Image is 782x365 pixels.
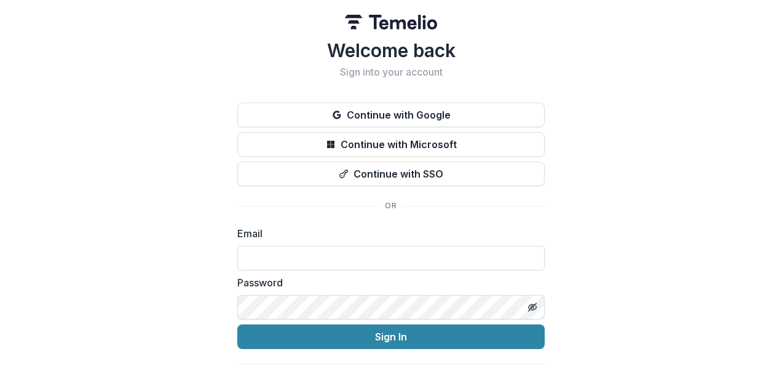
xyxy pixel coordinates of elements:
h1: Welcome back [237,39,545,61]
button: Continue with SSO [237,162,545,186]
button: Continue with Microsoft [237,132,545,157]
button: Sign In [237,324,545,349]
img: Temelio [345,15,437,29]
h2: Sign into your account [237,66,545,78]
label: Password [237,275,537,290]
button: Toggle password visibility [523,297,542,317]
button: Continue with Google [237,103,545,127]
label: Email [237,226,537,241]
